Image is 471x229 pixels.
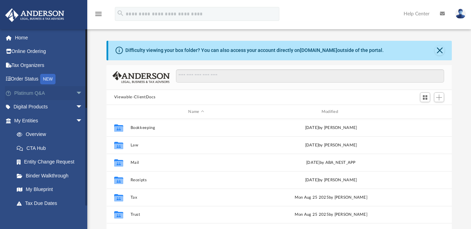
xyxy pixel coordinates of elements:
[10,183,90,197] a: My Blueprint
[265,160,397,166] div: [DATE] by ABA_NEST_APP
[40,74,56,84] div: NEW
[130,143,262,147] button: Law
[176,69,444,83] input: Search files and folders
[265,125,397,131] div: [DATE] by [PERSON_NAME]
[76,86,90,100] span: arrow_drop_down
[420,92,430,102] button: Switch to Grid View
[265,194,397,201] div: Mon Aug 25 2025 by [PERSON_NAME]
[130,109,262,115] div: Name
[130,195,262,200] button: Tax
[110,109,127,115] div: id
[3,8,66,22] img: Anderson Advisors Platinum Portal
[10,196,93,210] a: Tax Due Dates
[5,114,93,128] a: My Entitiesarrow_drop_down
[130,160,262,165] button: Mail
[265,142,397,148] div: [DATE] by [PERSON_NAME]
[5,45,93,59] a: Online Ordering
[10,155,93,169] a: Entity Change Request
[94,10,103,18] i: menu
[130,178,262,182] button: Receipts
[400,109,449,115] div: id
[125,47,384,54] div: Difficulty viewing your box folder? You can also access your account directly on outside of the p...
[435,46,444,55] button: Close
[5,72,93,86] a: Order StatusNEW
[10,141,93,155] a: CTA Hub
[76,114,90,128] span: arrow_drop_down
[265,212,397,218] div: Mon Aug 25 2025 by [PERSON_NAME]
[76,100,90,114] span: arrow_drop_down
[5,31,93,45] a: Home
[94,13,103,18] a: menu
[10,128,93,142] a: Overview
[455,9,466,19] img: User Pic
[114,94,155,100] button: Viewable-ClientDocs
[130,125,262,130] button: Bookkeeping
[5,100,93,114] a: Digital Productsarrow_drop_down
[434,92,444,102] button: Add
[130,213,262,217] button: Trust
[5,58,93,72] a: Tax Organizers
[300,47,337,53] a: [DOMAIN_NAME]
[265,109,397,115] div: Modified
[5,86,93,100] a: Platinum Q&Aarrow_drop_down
[265,177,397,183] div: [DATE] by [PERSON_NAME]
[10,169,93,183] a: Binder Walkthrough
[117,9,124,17] i: search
